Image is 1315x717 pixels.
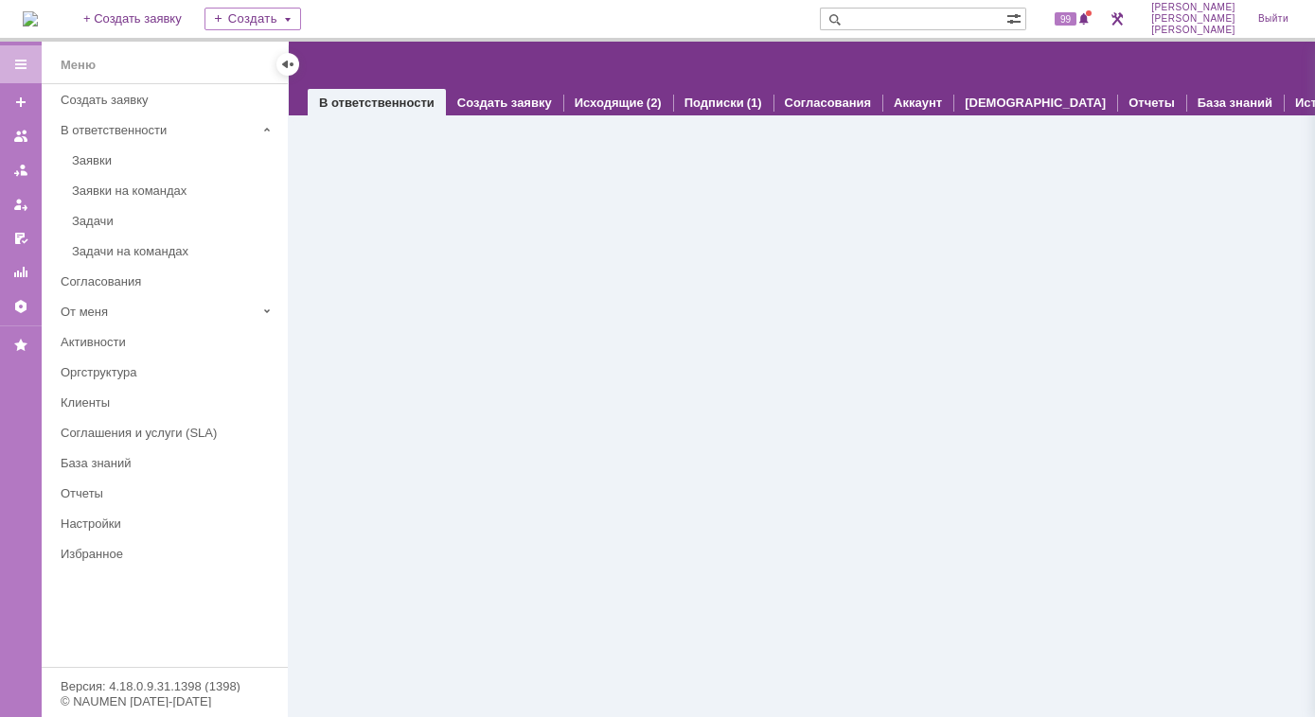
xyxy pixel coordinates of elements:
[1055,12,1076,26] span: 99
[61,486,276,500] div: Отчеты
[965,96,1106,110] a: [DEMOGRAPHIC_DATA]
[53,448,284,478] a: База знаний
[64,236,284,266] a: Задачи на командах
[61,274,276,289] div: Согласования
[276,53,299,76] div: Скрыть меню
[785,96,872,110] a: Согласования
[53,358,284,387] a: Оргструктура
[61,456,276,470] div: База знаний
[894,96,942,110] a: Аккаунт
[72,214,276,228] div: Задачи
[61,54,96,77] div: Меню
[1128,96,1175,110] a: Отчеты
[6,257,36,288] a: Отчеты
[6,87,36,117] a: Создать заявку
[204,8,301,30] div: Создать
[61,547,256,561] div: Избранное
[53,388,284,417] a: Клиенты
[53,418,284,447] a: Соглашения и услуги (SLA)
[61,305,256,319] div: От меня
[72,153,276,167] div: Заявки
[64,206,284,236] a: Задачи
[684,96,744,110] a: Подписки
[53,479,284,508] a: Отчеты
[61,680,269,692] div: Версия: 4.18.0.9.31.1398 (1398)
[747,96,762,110] div: (1)
[61,365,276,379] div: Оргструктура
[61,395,276,410] div: Клиенты
[6,223,36,254] a: Мои согласования
[61,426,276,440] div: Соглашения и услуги (SLA)
[6,121,36,151] a: Заявки на командах
[1151,2,1235,13] span: [PERSON_NAME]
[23,11,38,26] a: Перейти на домашнюю страницу
[72,184,276,198] div: Заявки на командах
[457,96,552,110] a: Создать заявку
[61,93,276,107] div: Создать заявку
[53,267,284,296] a: Согласования
[53,85,284,114] a: Создать заявку
[23,11,38,26] img: logo
[61,335,276,349] div: Активности
[64,176,284,205] a: Заявки на командах
[61,516,276,531] div: Настройки
[1106,8,1128,30] a: Перейти в интерфейс администратора
[1006,9,1025,26] span: Расширенный поиск
[61,695,269,708] div: © NAUMEN [DATE]-[DATE]
[1198,96,1272,110] a: База знаний
[575,96,644,110] a: Исходящие
[6,291,36,322] a: Настройки
[1151,13,1235,25] span: [PERSON_NAME]
[6,155,36,185] a: Заявки в моей ответственности
[53,509,284,538] a: Настройки
[72,244,276,258] div: Задачи на командах
[6,189,36,219] a: Мои заявки
[319,96,435,110] a: В ответственности
[53,327,284,357] a: Активности
[64,146,284,175] a: Заявки
[1151,25,1235,36] span: [PERSON_NAME]
[61,123,256,137] div: В ответственности
[647,96,662,110] div: (2)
